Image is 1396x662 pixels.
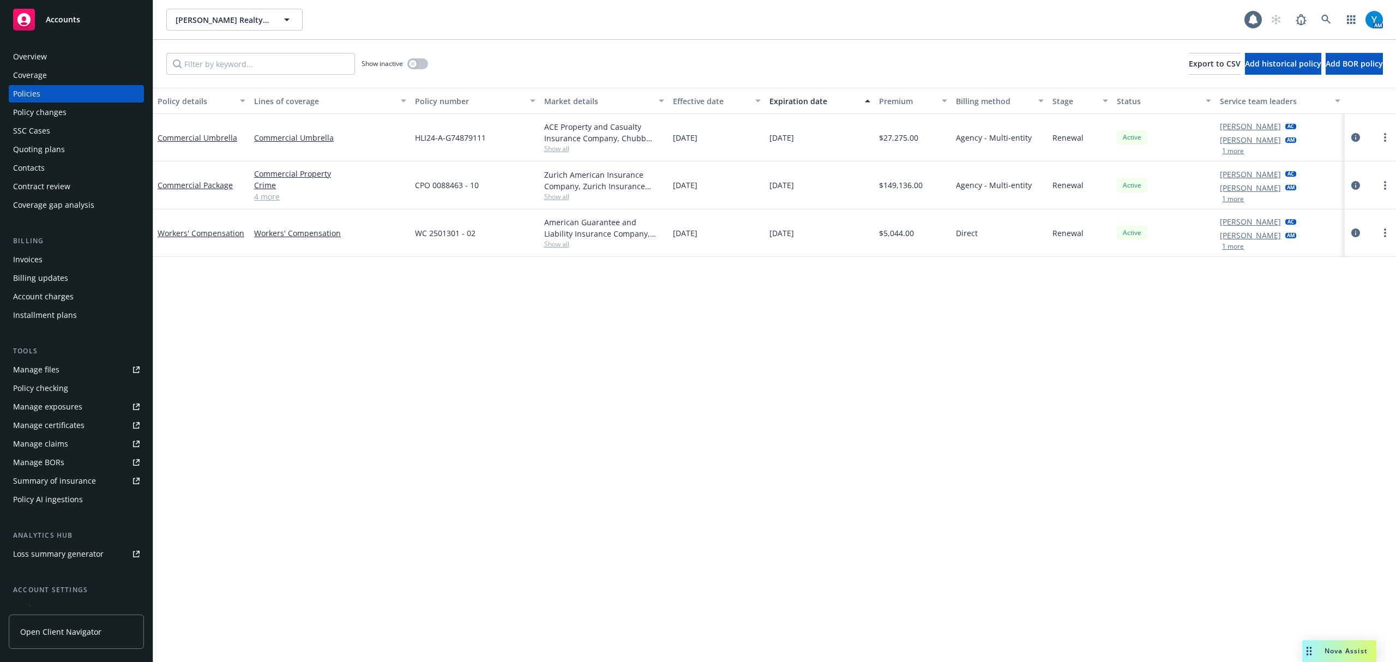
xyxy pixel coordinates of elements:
[13,306,77,324] div: Installment plans
[1121,133,1143,142] span: Active
[158,228,244,238] a: Workers' Compensation
[1220,121,1281,132] a: [PERSON_NAME]
[153,88,250,114] button: Policy details
[13,472,96,490] div: Summary of insurance
[158,95,233,107] div: Policy details
[1121,180,1143,190] span: Active
[1189,53,1241,75] button: Export to CSV
[1302,640,1316,662] div: Drag to move
[1265,9,1287,31] a: Start snowing
[952,88,1048,114] button: Billing method
[879,132,918,143] span: $27,275.00
[544,121,664,144] div: ACE Property and Casualty Insurance Company, Chubb Group, Distinguished Programs Group, LLC
[1052,179,1084,191] span: Renewal
[176,14,270,26] span: [PERSON_NAME] Realty & Investment Company, Inc
[1216,88,1344,114] button: Service team leaders
[250,88,411,114] button: Lines of coverage
[1325,646,1368,655] span: Nova Assist
[13,545,104,563] div: Loss summary generator
[1052,227,1084,239] span: Renewal
[13,251,43,268] div: Invoices
[166,9,303,31] button: [PERSON_NAME] Realty & Investment Company, Inc
[1379,179,1392,192] a: more
[769,95,858,107] div: Expiration date
[13,380,68,397] div: Policy checking
[411,88,539,114] button: Policy number
[1220,230,1281,241] a: [PERSON_NAME]
[1220,182,1281,194] a: [PERSON_NAME]
[415,227,476,239] span: WC 2501301 - 02
[9,306,144,324] a: Installment plans
[362,59,403,68] span: Show inactive
[1220,168,1281,180] a: [PERSON_NAME]
[9,122,144,140] a: SSC Cases
[13,435,68,453] div: Manage claims
[9,269,144,287] a: Billing updates
[1121,228,1143,238] span: Active
[13,454,64,471] div: Manage BORs
[415,132,486,143] span: HLI24-A-G74879111
[9,67,144,84] a: Coverage
[544,192,664,201] span: Show all
[9,380,144,397] a: Policy checking
[1220,95,1328,107] div: Service team leaders
[1349,131,1362,144] a: circleInformation
[9,141,144,158] a: Quoting plans
[9,251,144,268] a: Invoices
[9,236,144,246] div: Billing
[1349,226,1362,239] a: circleInformation
[1245,58,1321,69] span: Add historical policy
[1222,196,1244,202] button: 1 more
[20,626,101,637] span: Open Client Navigator
[1222,148,1244,154] button: 1 more
[13,398,82,416] div: Manage exposures
[1365,11,1383,28] img: photo
[13,361,59,378] div: Manage files
[9,454,144,471] a: Manage BORs
[158,180,233,190] a: Commercial Package
[13,196,94,214] div: Coverage gap analysis
[1245,53,1321,75] button: Add historical policy
[9,361,144,378] a: Manage files
[13,85,40,103] div: Policies
[1379,131,1392,144] a: more
[13,491,83,508] div: Policy AI ingestions
[46,15,80,24] span: Accounts
[9,585,144,595] div: Account settings
[956,95,1032,107] div: Billing method
[13,67,47,84] div: Coverage
[13,104,67,121] div: Policy changes
[544,95,652,107] div: Market details
[9,159,144,177] a: Contacts
[879,95,936,107] div: Premium
[254,95,394,107] div: Lines of coverage
[1052,95,1096,107] div: Stage
[13,122,50,140] div: SSC Cases
[769,227,794,239] span: [DATE]
[13,269,68,287] div: Billing updates
[1220,216,1281,227] a: [PERSON_NAME]
[879,179,923,191] span: $149,136.00
[9,85,144,103] a: Policies
[9,346,144,357] div: Tools
[879,227,914,239] span: $5,044.00
[544,216,664,239] div: American Guarantee and Liability Insurance Company, Zurich Insurance Group
[673,95,749,107] div: Effective date
[9,288,144,305] a: Account charges
[9,178,144,195] a: Contract review
[1220,134,1281,146] a: [PERSON_NAME]
[544,239,664,249] span: Show all
[1340,9,1362,31] a: Switch app
[9,545,144,563] a: Loss summary generator
[1112,88,1216,114] button: Status
[415,179,479,191] span: CPO 0088463 - 10
[1315,9,1337,31] a: Search
[1222,243,1244,250] button: 1 more
[765,88,875,114] button: Expiration date
[1302,640,1376,662] button: Nova Assist
[1290,9,1312,31] a: Report a Bug
[13,178,70,195] div: Contract review
[544,169,664,192] div: Zurich American Insurance Company, Zurich Insurance Group
[9,530,144,541] div: Analytics hub
[254,179,406,191] a: Crime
